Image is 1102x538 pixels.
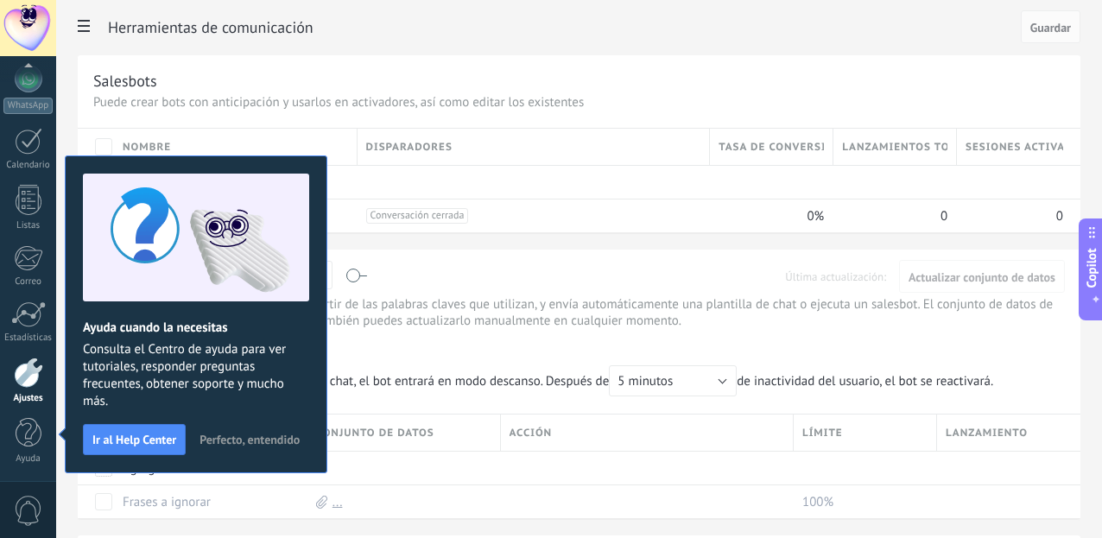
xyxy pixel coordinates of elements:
[123,139,171,155] span: Nombre
[940,208,947,225] span: 0
[1030,22,1071,34] span: Guardar
[3,332,54,344] div: Estadísticas
[3,276,54,288] div: Correo
[3,453,54,465] div: Ayuda
[332,494,343,510] a: ...
[802,425,843,441] span: Límite
[957,199,1063,232] div: 0
[83,341,309,410] span: Consulta el Centro de ayuda para ver tutoriales, responder preguntas frecuentes, obtener soporte ...
[92,434,176,446] span: Ir al Help Center
[802,494,833,510] span: 100%
[617,373,673,389] span: 5 minutos
[83,424,186,455] button: Ir al Help Center
[510,425,553,441] span: Acción
[794,485,928,518] div: 100%
[807,208,824,225] span: 0%
[1021,10,1080,43] button: Guardar
[93,365,737,396] span: Cuando un usuario de Kommo se une a un chat, el bot entrará en modo descanso. Después de
[123,494,211,510] a: Frases a ignorar
[946,425,1028,441] span: Lanzamiento
[93,332,1065,365] div: Dejar el mensaje sin respuesta
[1083,248,1100,288] span: Copilot
[710,199,825,232] div: 0%
[366,208,469,224] span: Conversación cerrada
[719,139,824,155] span: Tasa de conversión
[108,10,1015,45] h2: Herramientas de comunicación
[316,425,434,441] span: Conjunto de datos
[93,71,157,91] div: Salesbots
[3,220,54,231] div: Listas
[3,160,54,171] div: Calendario
[3,393,54,404] div: Ajustes
[199,434,300,446] span: Perfecto, entendido
[3,98,53,114] div: WhatsApp
[93,94,1065,111] p: Puede crear bots con anticipación y usarlos en activadores, así como editar los existentes
[966,139,1063,155] span: Sesiones activas
[192,427,307,453] button: Perfecto, entendido
[93,296,1065,329] p: Detecta las intenciones de un cliente a partir de las palabras claves que utilizan, y envía autom...
[1056,208,1063,225] span: 0
[833,199,948,232] div: 0
[366,139,453,155] span: Disparadores
[842,139,947,155] span: Lanzamientos totales
[609,365,737,396] button: 5 minutos
[83,320,309,336] h2: Ayuda cuando la necesitas
[93,365,1003,396] span: de inactividad del usuario, el bot se reactivará.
